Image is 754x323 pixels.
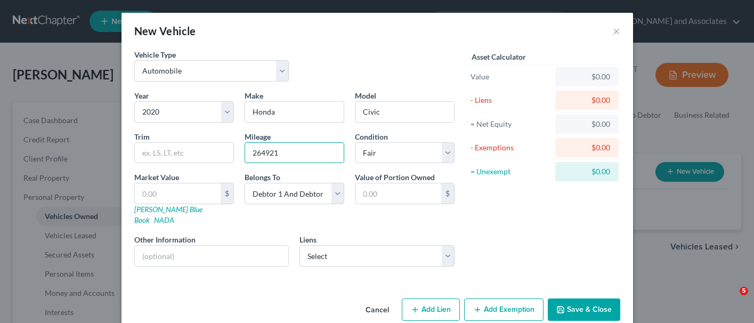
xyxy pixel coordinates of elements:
div: $ [221,183,233,204]
button: Cancel [357,300,398,321]
div: = Net Equity [471,119,551,130]
div: Value [471,71,551,82]
div: New Vehicle [134,23,196,38]
label: Liens [299,234,317,245]
div: - Liens [471,95,551,106]
div: $0.00 [564,142,610,153]
label: Model [355,90,376,101]
div: $0.00 [564,119,610,130]
button: Add Lien [402,298,460,321]
label: Vehicle Type [134,49,176,60]
input: ex. LS, LT, etc [135,143,233,163]
a: [PERSON_NAME] Blue Book [134,205,202,224]
label: Asset Calculator [472,51,526,62]
label: Other Information [134,234,196,245]
div: $0.00 [564,95,610,106]
a: NADA [154,215,174,224]
button: Save & Close [548,298,620,321]
label: Trim [134,131,150,142]
input: ex. Nissan [245,102,344,122]
label: Value of Portion Owned [355,172,435,183]
input: 0.00 [355,183,441,204]
div: $0.00 [564,71,610,82]
button: Add Exemption [464,298,544,321]
label: Condition [355,131,388,142]
span: Make [245,91,263,100]
div: = Unexempt [471,166,551,177]
input: (optional) [135,246,289,266]
div: $ [441,183,454,204]
input: ex. Altima [355,102,454,122]
label: Year [134,90,149,101]
input: 0.00 [135,183,221,204]
span: 5 [740,287,748,295]
button: × [613,25,620,37]
span: Belongs To [245,173,280,182]
input: -- [245,143,344,163]
iframe: Intercom live chat [718,287,743,312]
label: Market Value [134,172,179,183]
label: Mileage [245,131,271,142]
div: - Exemptions [471,142,551,153]
div: $0.00 [564,166,610,177]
